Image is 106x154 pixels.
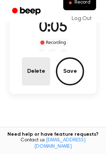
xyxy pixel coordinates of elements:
[56,57,84,85] button: Save Audio Record
[39,20,67,35] span: 0:05
[34,138,86,149] a: [EMAIL_ADDRESS][DOMAIN_NAME]
[65,10,99,27] a: Log Out
[4,137,102,150] span: Contact us
[39,39,68,46] div: Recording
[22,57,50,85] button: Delete Audio Record
[7,5,47,18] a: Beep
